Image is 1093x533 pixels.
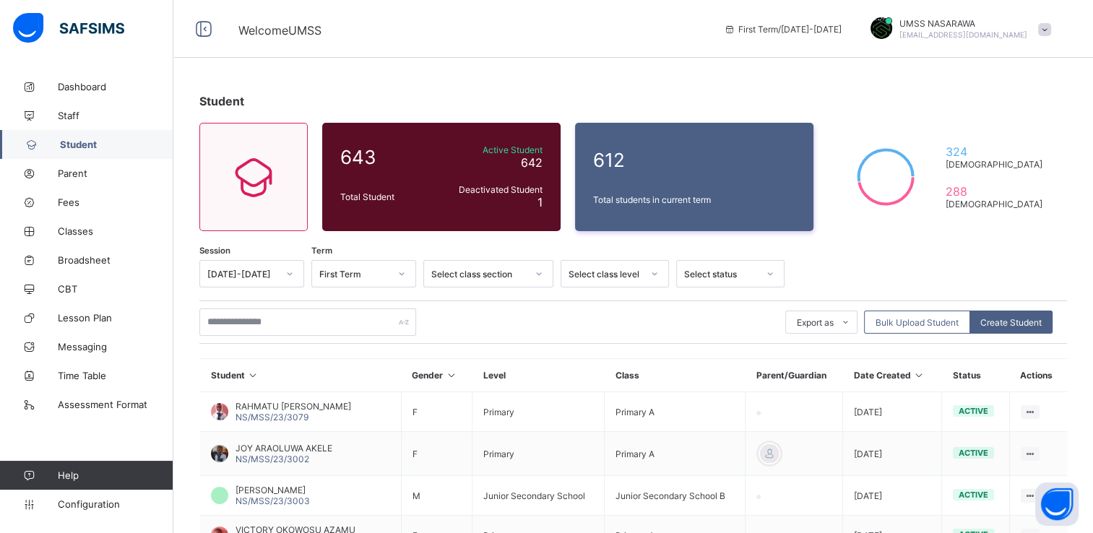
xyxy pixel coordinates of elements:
[58,312,173,324] span: Lesson Plan
[605,392,746,432] td: Primary A
[58,498,173,510] span: Configuration
[843,432,942,476] td: [DATE]
[593,149,795,171] span: 612
[13,13,124,43] img: safsims
[58,81,173,92] span: Dashboard
[58,110,173,121] span: Staff
[401,392,472,432] td: F
[569,269,642,279] div: Select class level
[58,168,173,179] span: Parent
[340,146,433,168] span: 643
[431,269,527,279] div: Select class section
[797,317,834,328] span: Export as
[58,283,173,295] span: CBT
[58,225,173,237] span: Classes
[959,406,988,416] span: active
[856,17,1058,41] div: UMSSNASARAWA
[472,432,605,476] td: Primary
[207,269,277,279] div: [DATE]-[DATE]
[843,476,942,516] td: [DATE]
[337,188,436,206] div: Total Student
[60,139,173,150] span: Student
[913,370,925,381] i: Sort in Ascending Order
[200,359,402,392] th: Student
[236,495,310,506] span: NS/MSS/23/3003
[899,30,1027,39] span: [EMAIL_ADDRESS][DOMAIN_NAME]
[319,269,389,279] div: First Term
[199,246,230,256] span: Session
[1035,482,1079,526] button: Open asap
[401,359,472,392] th: Gender
[942,359,1010,392] th: Status
[236,401,351,412] span: RAHMATU [PERSON_NAME]
[236,443,332,454] span: JOY ARAOLUWA AKELE
[472,359,605,392] th: Level
[401,432,472,476] td: F
[472,476,605,516] td: Junior Secondary School
[440,184,543,195] span: Deactivated Student
[521,155,543,170] span: 642
[1009,359,1067,392] th: Actions
[445,370,457,381] i: Sort in Ascending Order
[58,370,173,381] span: Time Table
[311,246,332,256] span: Term
[899,18,1027,29] span: UMSS NASARAWA
[236,412,308,422] span: NS/MSS/23/3079
[605,359,746,392] th: Class
[724,24,842,35] span: session/term information
[236,454,309,464] span: NS/MSS/23/3002
[236,485,310,495] span: [PERSON_NAME]
[945,144,1048,159] span: 324
[440,144,543,155] span: Active Student
[247,370,259,381] i: Sort in Ascending Order
[58,399,173,410] span: Assessment Format
[843,359,942,392] th: Date Created
[58,469,173,481] span: Help
[605,476,746,516] td: Junior Secondary School B
[238,23,321,38] span: Welcome UMSS
[843,392,942,432] td: [DATE]
[959,448,988,458] span: active
[945,199,1048,209] span: [DEMOGRAPHIC_DATA]
[945,159,1048,170] span: [DEMOGRAPHIC_DATA]
[593,194,795,205] span: Total students in current term
[472,392,605,432] td: Primary
[959,490,988,500] span: active
[876,317,959,328] span: Bulk Upload Student
[945,184,1048,199] span: 288
[199,94,244,108] span: Student
[401,476,472,516] td: M
[605,432,746,476] td: Primary A
[745,359,842,392] th: Parent/Guardian
[684,269,758,279] div: Select status
[58,196,173,208] span: Fees
[58,254,173,266] span: Broadsheet
[537,195,543,209] span: 1
[58,341,173,352] span: Messaging
[980,317,1042,328] span: Create Student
